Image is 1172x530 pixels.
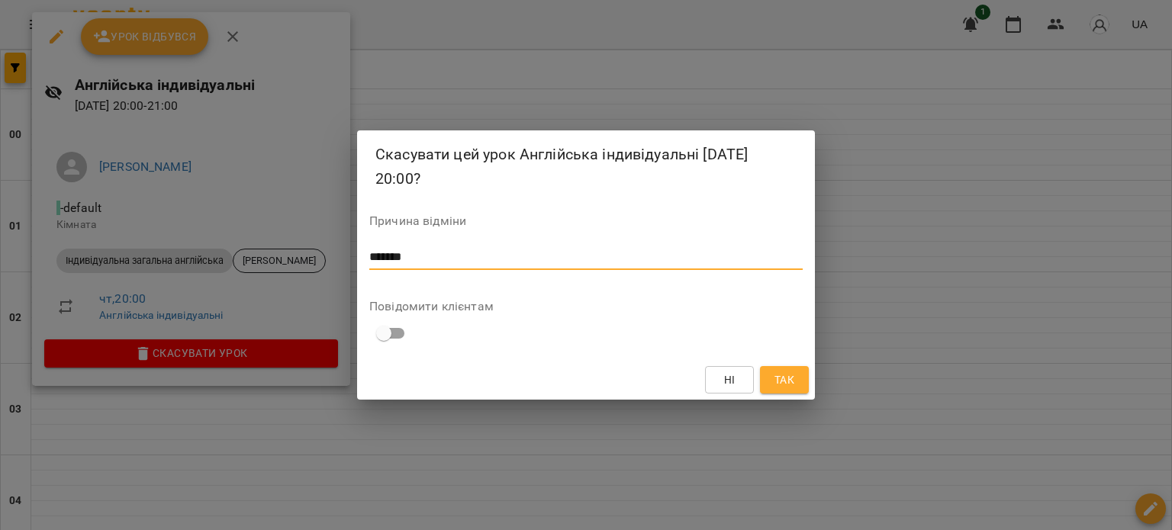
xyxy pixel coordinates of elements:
[774,371,794,389] span: Так
[705,366,754,393] button: Ні
[760,366,809,393] button: Так
[369,300,803,313] label: Повідомити клієнтам
[369,215,803,227] label: Причина відміни
[724,371,736,389] span: Ні
[375,143,797,191] h2: Скасувати цей урок Англійська індивідуальні [DATE] 20:00?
